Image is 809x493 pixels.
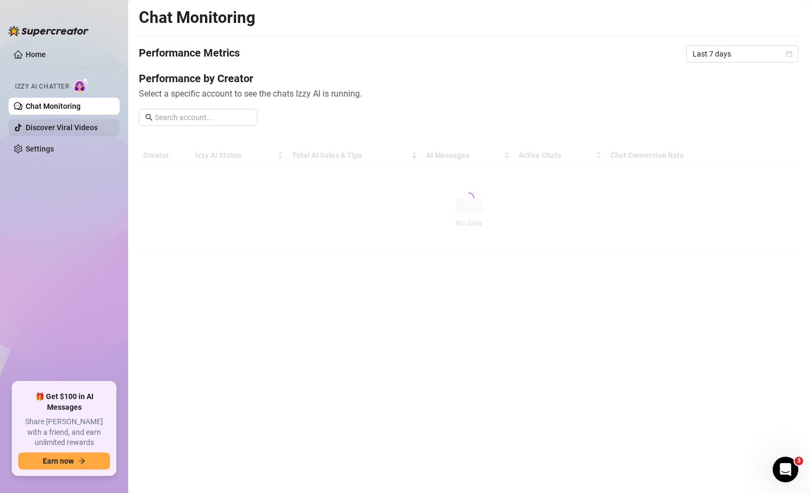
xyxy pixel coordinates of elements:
a: Home [26,50,46,59]
span: Izzy AI Chatter [15,82,69,92]
span: arrow-right [78,457,85,465]
a: Discover Viral Videos [26,123,98,132]
span: calendar [786,51,792,57]
span: 🎁 Get $100 in AI Messages [18,392,110,412]
span: Select a specific account to see the chats Izzy AI is running. [139,87,798,100]
a: Settings [26,145,54,153]
span: Share [PERSON_NAME] with a friend, and earn unlimited rewards [18,417,110,448]
iframe: Intercom live chat [773,457,798,482]
img: AI Chatter [73,77,90,93]
h4: Performance Metrics [139,45,240,62]
input: Search account... [155,112,251,123]
span: search [145,114,153,121]
span: Last 7 days [693,46,792,62]
span: loading [461,190,476,205]
h2: Chat Monitoring [139,7,255,28]
img: logo-BBDzfeDw.svg [9,26,89,36]
span: 3 [795,457,803,465]
a: Chat Monitoring [26,102,81,110]
button: Earn nowarrow-right [18,452,110,470]
h4: Performance by Creator [139,71,798,86]
span: Earn now [43,457,74,465]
